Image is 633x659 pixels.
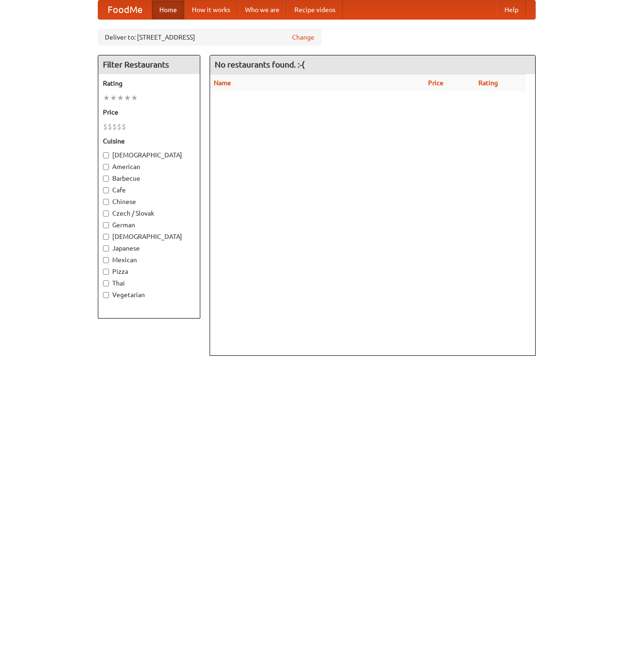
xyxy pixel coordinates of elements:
[497,0,526,19] a: Help
[103,292,109,298] input: Vegetarian
[103,244,195,253] label: Japanese
[103,280,109,286] input: Thai
[131,93,138,103] li: ★
[103,122,108,132] li: $
[103,162,195,171] label: American
[103,197,195,206] label: Chinese
[478,79,498,87] a: Rating
[103,93,110,103] li: ★
[428,79,443,87] a: Price
[98,29,321,46] div: Deliver to: [STREET_ADDRESS]
[103,174,195,183] label: Barbecue
[103,220,195,230] label: German
[112,122,117,132] li: $
[103,164,109,170] input: American
[103,79,195,88] h5: Rating
[103,176,109,182] input: Barbecue
[292,33,314,42] a: Change
[103,279,195,288] label: Thai
[103,267,195,276] label: Pizza
[103,209,195,218] label: Czech / Slovak
[98,0,152,19] a: FoodMe
[117,93,124,103] li: ★
[184,0,238,19] a: How it works
[103,136,195,146] h5: Cuisine
[103,257,109,263] input: Mexican
[152,0,184,19] a: Home
[103,255,195,265] label: Mexican
[103,152,109,158] input: [DEMOGRAPHIC_DATA]
[108,122,112,132] li: $
[103,222,109,228] input: German
[287,0,343,19] a: Recipe videos
[103,245,109,251] input: Japanese
[110,93,117,103] li: ★
[238,0,287,19] a: Who we are
[124,93,131,103] li: ★
[103,232,195,241] label: [DEMOGRAPHIC_DATA]
[103,269,109,275] input: Pizza
[103,187,109,193] input: Cafe
[103,290,195,299] label: Vegetarian
[103,185,195,195] label: Cafe
[103,234,109,240] input: [DEMOGRAPHIC_DATA]
[215,60,305,69] ng-pluralize: No restaurants found. :-(
[117,122,122,132] li: $
[103,150,195,160] label: [DEMOGRAPHIC_DATA]
[122,122,126,132] li: $
[214,79,231,87] a: Name
[103,199,109,205] input: Chinese
[98,55,200,74] h4: Filter Restaurants
[103,211,109,217] input: Czech / Slovak
[103,108,195,117] h5: Price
